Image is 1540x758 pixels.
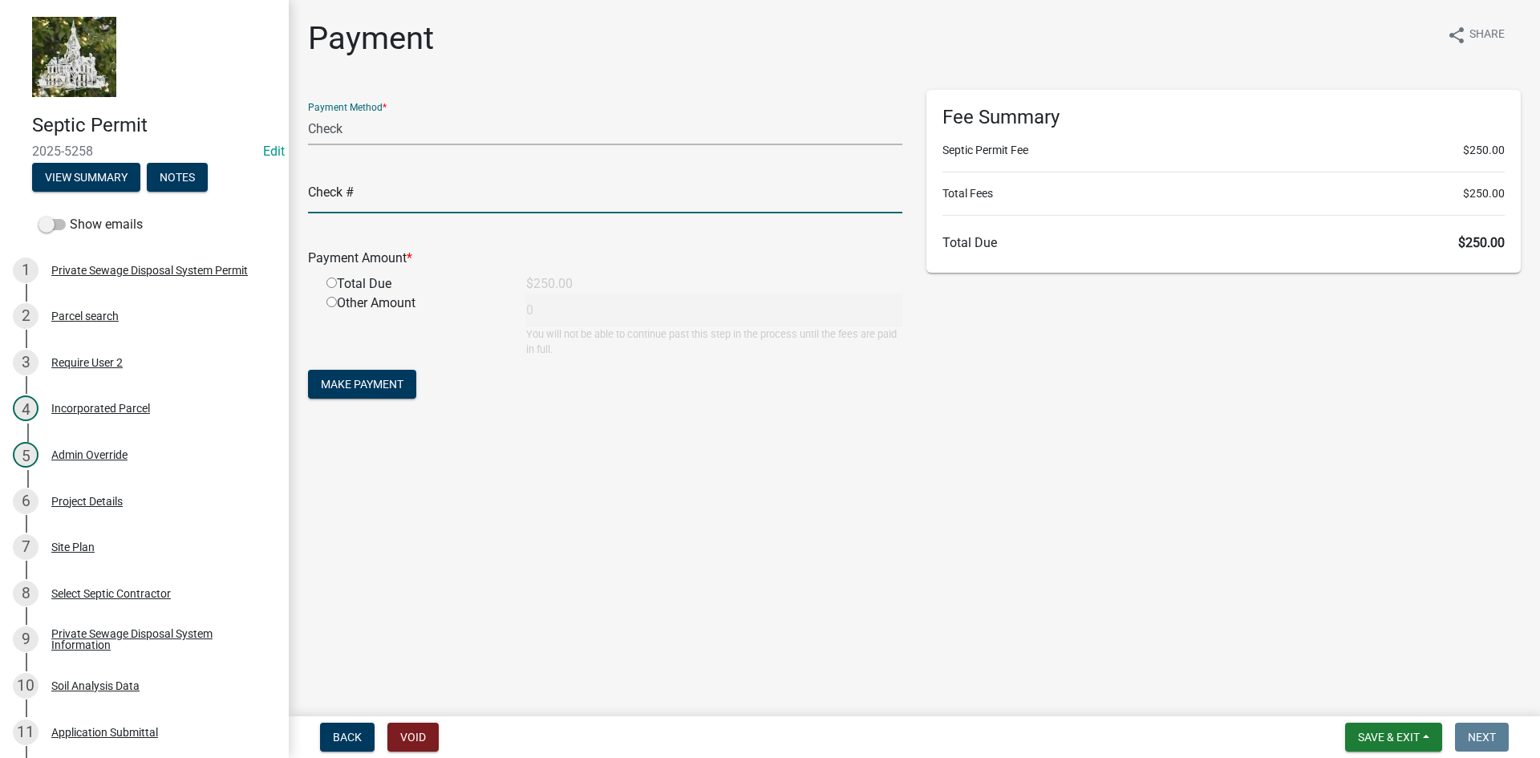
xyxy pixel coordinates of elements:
button: Back [320,723,375,752]
div: 1 [13,257,38,283]
h6: Fee Summary [942,106,1505,129]
div: Select Septic Contractor [51,588,171,599]
button: Make Payment [308,370,416,399]
div: 7 [13,534,38,560]
span: Make Payment [321,378,403,391]
div: 2 [13,303,38,329]
div: 4 [13,395,38,421]
span: $250.00 [1463,185,1505,202]
img: Marshall County, Iowa [32,17,116,97]
div: Project Details [51,496,123,507]
h6: Total Due [942,235,1505,250]
button: Notes [147,163,208,192]
span: Back [333,731,362,744]
a: Edit [263,144,285,159]
span: Next [1468,731,1496,744]
div: 3 [13,350,38,375]
div: 9 [13,626,38,652]
label: Show emails [38,215,143,234]
div: Admin Override [51,449,128,460]
h1: Payment [308,19,434,58]
div: Soil Analysis Data [51,680,140,691]
button: shareShare [1434,19,1518,51]
button: Void [387,723,439,752]
span: $250.00 [1458,235,1505,250]
button: Save & Exit [1345,723,1442,752]
wm-modal-confirm: Edit Application Number [263,144,285,159]
div: Parcel search [51,310,119,322]
div: Private Sewage Disposal System Information [51,628,263,651]
wm-modal-confirm: Notes [147,172,208,184]
span: Share [1469,26,1505,45]
span: Save & Exit [1358,731,1420,744]
button: View Summary [32,163,140,192]
div: Require User 2 [51,357,123,368]
div: 8 [13,581,38,606]
h4: Septic Permit [32,114,276,137]
span: 2025-5258 [32,144,257,159]
i: share [1447,26,1466,45]
div: Application Submittal [51,727,158,738]
div: Incorporated Parcel [51,403,150,414]
wm-modal-confirm: Summary [32,172,140,184]
button: Next [1455,723,1509,752]
div: Private Sewage Disposal System Permit [51,265,248,276]
div: 5 [13,442,38,468]
div: 11 [13,719,38,745]
li: Septic Permit Fee [942,142,1505,159]
div: 6 [13,488,38,514]
li: Total Fees [942,185,1505,202]
div: Other Amount [314,294,514,357]
div: Total Due [314,274,514,294]
div: Site Plan [51,541,95,553]
div: 10 [13,673,38,699]
span: $250.00 [1463,142,1505,159]
div: Payment Amount [296,249,914,268]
